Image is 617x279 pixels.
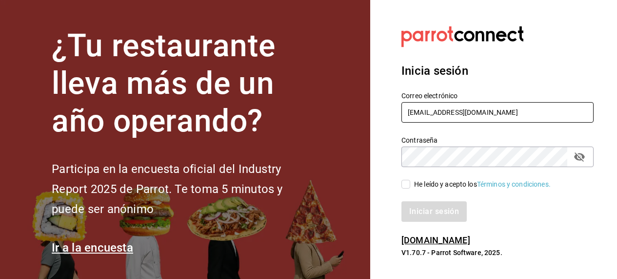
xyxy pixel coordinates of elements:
label: Correo electrónico [401,92,594,99]
button: passwordField [571,149,588,165]
input: Ingresa tu correo electrónico [401,102,594,123]
a: [DOMAIN_NAME] [401,235,470,245]
div: He leído y acepto los [414,179,551,190]
a: Ir a la encuesta [52,241,133,255]
p: V1.70.7 - Parrot Software, 2025. [401,248,594,258]
label: Contraseña [401,137,594,144]
h2: Participa en la encuesta oficial del Industry Report 2025 de Parrot. Te toma 5 minutos y puede se... [52,159,315,219]
h1: ¿Tu restaurante lleva más de un año operando? [52,27,315,140]
h3: Inicia sesión [401,62,594,80]
a: Términos y condiciones. [477,180,551,188]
